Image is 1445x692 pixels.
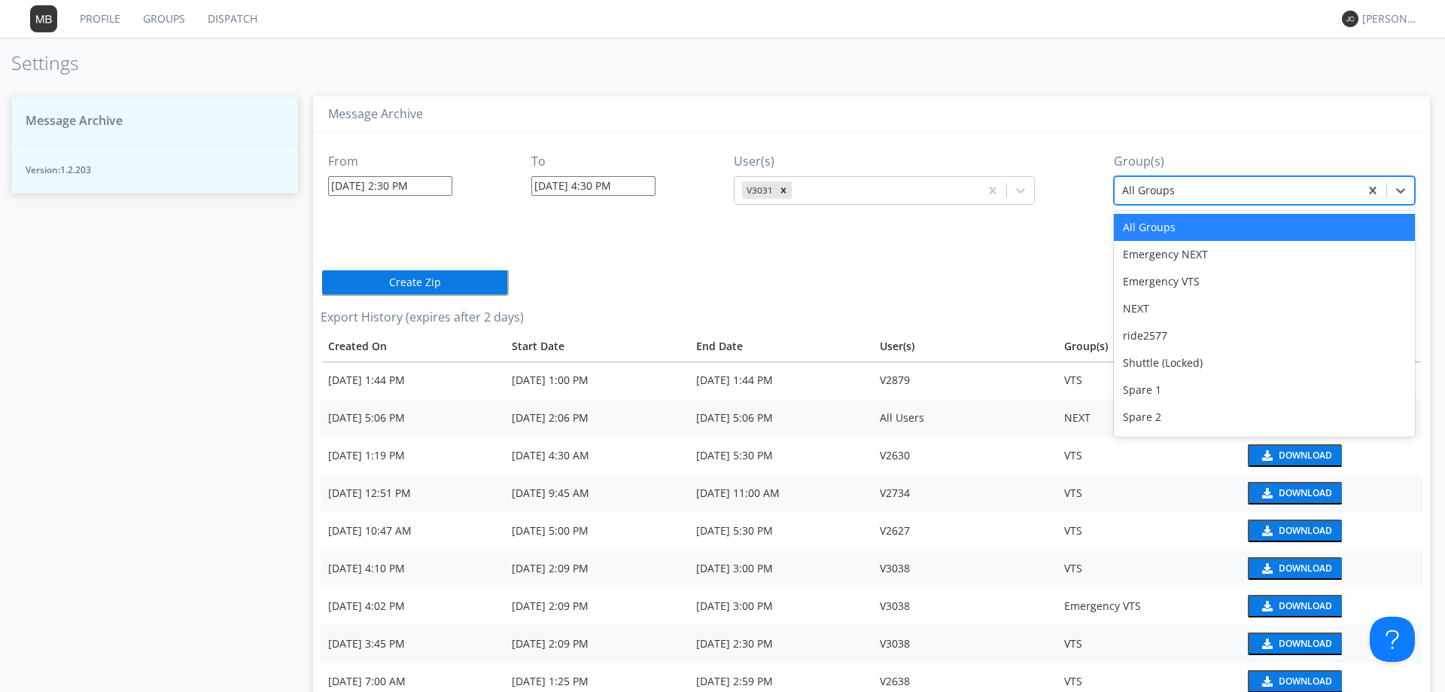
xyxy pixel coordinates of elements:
[1248,557,1342,580] button: Download
[696,448,865,463] div: [DATE] 5:30 PM
[880,486,1048,501] div: V2734
[512,561,680,576] div: [DATE] 2:09 PM
[1064,599,1233,614] div: Emergency VTS
[742,181,775,199] div: V3031
[1114,295,1415,322] div: NEXT
[696,373,865,388] div: [DATE] 1:44 PM
[1114,404,1415,431] div: Spare 2
[512,636,680,651] div: [DATE] 2:09 PM
[1064,523,1233,538] div: VTS
[1342,11,1358,27] img: 373638.png
[328,599,497,614] div: [DATE] 4:02 PM
[872,331,1056,361] th: User(s)
[1248,633,1415,655] a: download media buttonDownload
[880,561,1048,576] div: V3038
[328,523,497,538] div: [DATE] 10:47 AM
[1279,602,1332,611] div: Download
[11,145,298,194] button: Version:1.2.203
[321,311,1422,325] h3: Export History (expires after 2 days)
[1114,376,1415,404] div: Spare 1
[512,674,680,689] div: [DATE] 1:25 PM
[328,410,497,425] div: [DATE] 5:06 PM
[1279,564,1332,573] div: Download
[1248,557,1415,580] a: download media buttonDownload
[1279,526,1332,535] div: Download
[512,599,680,614] div: [DATE] 2:09 PM
[880,674,1048,689] div: V2638
[1279,677,1332,686] div: Download
[696,561,865,576] div: [DATE] 3:00 PM
[696,674,865,689] div: [DATE] 2:59 PM
[512,410,680,425] div: [DATE] 2:06 PM
[328,674,497,689] div: [DATE] 7:00 AM
[328,373,497,388] div: [DATE] 1:44 PM
[1064,561,1233,576] div: VTS
[696,410,865,425] div: [DATE] 5:06 PM
[1248,633,1342,655] button: Download
[734,155,1035,169] h3: User(s)
[1114,241,1415,268] div: Emergency NEXT
[26,163,284,176] span: Version: 1.2.203
[1260,450,1273,461] img: download media button
[1114,214,1415,241] div: All Groups
[1057,331,1240,361] th: Group(s)
[1260,526,1273,536] img: download media button
[880,523,1048,538] div: V2627
[1362,11,1419,26] div: [PERSON_NAME] *
[512,523,680,538] div: [DATE] 5:00 PM
[328,108,1415,121] h3: Message Archive
[328,448,497,463] div: [DATE] 1:19 PM
[689,331,872,361] th: Toggle SortBy
[1064,636,1233,651] div: VTS
[1114,268,1415,295] div: Emergency VTS
[1279,489,1332,498] div: Download
[1260,601,1273,611] img: download media button
[328,561,497,576] div: [DATE] 4:10 PM
[1248,444,1415,467] a: download media buttonDownload
[1248,520,1415,542] a: download media buttonDownload
[1260,639,1273,649] img: download media button
[1114,349,1415,376] div: Shuttle (Locked)
[321,269,509,296] button: Create Zip
[880,410,1048,425] div: All Users
[1279,639,1332,648] div: Download
[1248,520,1342,542] button: Download
[1260,488,1273,498] img: download media button
[26,112,123,130] span: Message Archive
[11,96,298,145] button: Message Archive
[512,373,680,388] div: [DATE] 1:00 PM
[696,636,865,651] div: [DATE] 2:30 PM
[880,599,1048,614] div: V3038
[1279,451,1332,460] div: Download
[1248,595,1342,617] button: Download
[531,155,656,169] h3: To
[1260,676,1273,687] img: download media button
[328,155,452,169] h3: From
[1248,595,1415,617] a: download media buttonDownload
[696,523,865,538] div: [DATE] 5:30 PM
[775,181,792,199] div: Remove V3031
[512,448,680,463] div: [DATE] 4:30 AM
[880,448,1048,463] div: V2630
[328,486,497,501] div: [DATE] 12:51 PM
[321,331,504,361] th: Toggle SortBy
[1248,444,1342,467] button: Download
[1064,373,1233,388] div: VTS
[880,636,1048,651] div: V3038
[512,486,680,501] div: [DATE] 9:45 AM
[1064,674,1233,689] div: VTS
[504,331,688,361] th: Toggle SortBy
[1248,482,1342,505] button: Download
[1248,482,1415,505] a: download media buttonDownload
[1064,486,1233,501] div: VTS
[328,636,497,651] div: [DATE] 3:45 PM
[1370,617,1415,662] iframe: Toggle Customer Support
[1114,322,1415,349] div: ride2577
[1064,410,1233,425] div: NEXT
[1114,431,1415,458] div: Test Group
[1114,155,1415,169] h3: Group(s)
[1064,448,1233,463] div: VTS
[30,5,57,32] img: 373638.png
[696,599,865,614] div: [DATE] 3:00 PM
[696,486,865,501] div: [DATE] 11:00 AM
